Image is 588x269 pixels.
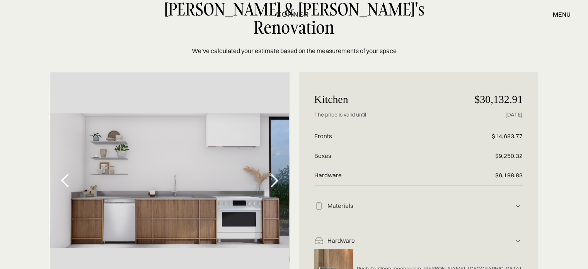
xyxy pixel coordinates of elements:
div: menu [553,11,571,17]
p: Boxes [314,146,453,166]
p: $30,132.91 [453,88,523,111]
p: We’ve calculated your estimate based on the measurements of your space [192,46,397,55]
p: Kitchen [314,88,453,111]
p: [DATE] [453,111,523,118]
p: $9,250.32 [453,146,523,166]
p: Fronts [314,127,453,146]
div: Materials [324,202,514,210]
a: home [274,9,314,19]
div: menu [545,8,571,21]
p: $6,198.83 [453,166,523,185]
p: The price is valid until [314,111,453,118]
p: $14,683.77 [453,127,523,146]
p: Hardware [314,166,453,185]
div: Hardware [324,237,514,245]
